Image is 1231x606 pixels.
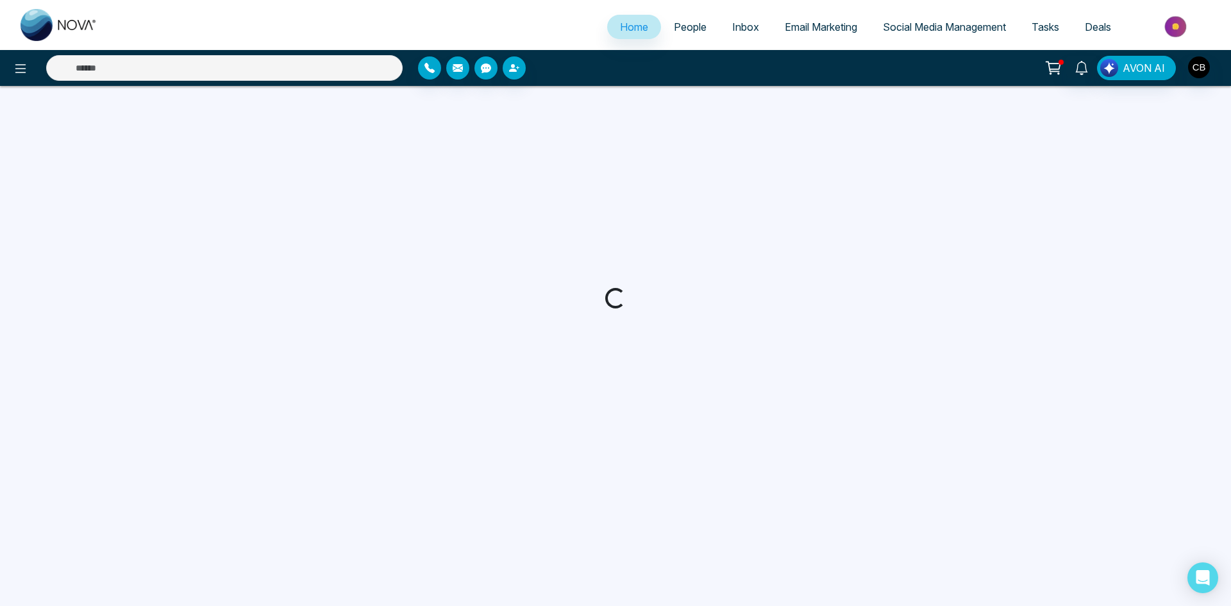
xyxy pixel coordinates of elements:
img: Nova CRM Logo [21,9,97,41]
button: AVON AI [1097,56,1176,80]
span: People [674,21,707,33]
a: People [661,15,719,39]
span: Email Marketing [785,21,857,33]
img: Market-place.gif [1130,12,1223,41]
a: Email Marketing [772,15,870,39]
a: Home [607,15,661,39]
span: Home [620,21,648,33]
span: Inbox [732,21,759,33]
a: Deals [1072,15,1124,39]
a: Social Media Management [870,15,1019,39]
img: Lead Flow [1100,59,1118,77]
span: Social Media Management [883,21,1006,33]
a: Tasks [1019,15,1072,39]
div: Open Intercom Messenger [1187,562,1218,593]
img: User Avatar [1188,56,1210,78]
span: Tasks [1032,21,1059,33]
a: Inbox [719,15,772,39]
span: Deals [1085,21,1111,33]
span: AVON AI [1123,60,1165,76]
